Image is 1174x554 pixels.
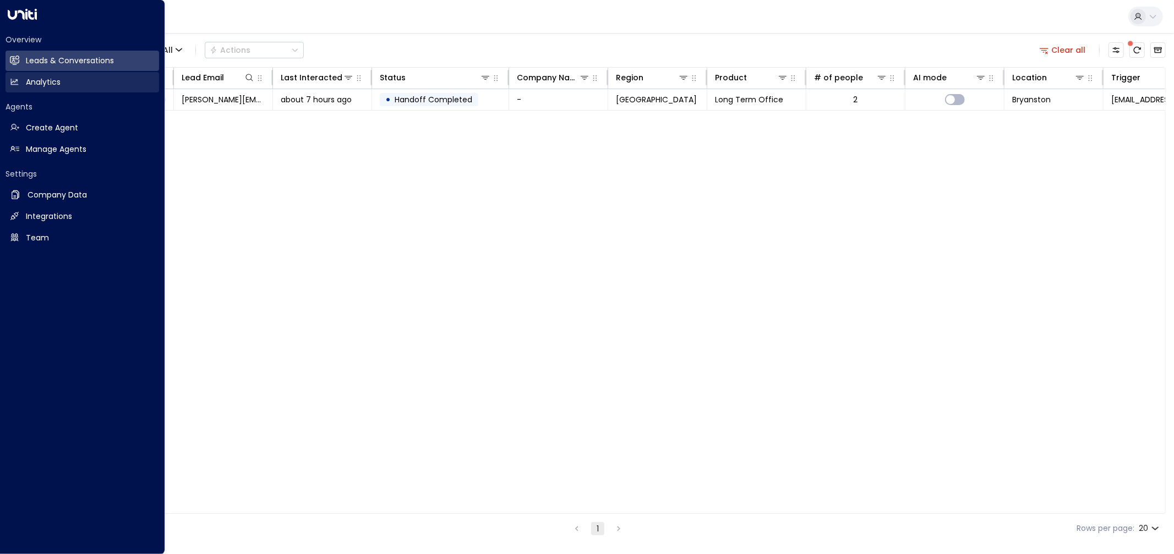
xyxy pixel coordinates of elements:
div: Status [380,71,406,84]
h2: Analytics [26,76,61,88]
span: Johannesburg [616,94,697,105]
div: 20 [1139,520,1161,536]
h2: Team [26,232,49,244]
span: Bryanston [1012,94,1051,105]
div: AI mode [913,71,986,84]
label: Rows per page: [1077,523,1134,534]
button: Customize [1109,42,1124,58]
div: Location [1012,71,1047,84]
h2: Agents [6,101,159,112]
div: Lead Email [182,71,255,84]
span: All [163,46,173,54]
h2: Integrations [26,211,72,222]
div: Trigger [1111,71,1140,84]
h2: Settings [6,168,159,179]
div: AI mode [913,71,947,84]
button: Clear all [1035,42,1090,58]
h2: Manage Agents [26,144,86,155]
div: 2 [854,94,858,105]
div: # of people [814,71,863,84]
div: Button group with a nested menu [205,42,304,58]
a: Company Data [6,185,159,205]
span: lindsay@dmphysio.co.za [182,94,265,105]
span: Long Term Office [715,94,783,105]
a: Leads & Conversations [6,51,159,71]
div: Region [616,71,643,84]
div: Company Name [517,71,579,84]
a: Analytics [6,72,159,92]
a: Manage Agents [6,139,159,160]
h2: Company Data [28,189,87,201]
button: page 1 [591,522,604,535]
span: Handoff Completed [395,94,472,105]
div: Actions [210,45,250,55]
a: Team [6,228,159,248]
a: Integrations [6,206,159,227]
div: Last Interacted [281,71,342,84]
div: Region [616,71,689,84]
td: - [509,89,608,110]
h2: Leads & Conversations [26,55,114,67]
nav: pagination navigation [570,522,626,535]
button: Archived Leads [1150,42,1166,58]
span: There are new threads available. Refresh the grid to view the latest updates. [1129,42,1145,58]
div: Company Name [517,71,590,84]
span: about 7 hours ago [281,94,352,105]
h2: Create Agent [26,122,78,134]
div: Lead Email [182,71,224,84]
h2: Overview [6,34,159,45]
div: • [385,90,391,109]
div: Status [380,71,491,84]
div: Product [715,71,788,84]
div: # of people [814,71,887,84]
div: Location [1012,71,1085,84]
button: Actions [205,42,304,58]
div: Product [715,71,747,84]
a: Create Agent [6,118,159,138]
div: Last Interacted [281,71,354,84]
